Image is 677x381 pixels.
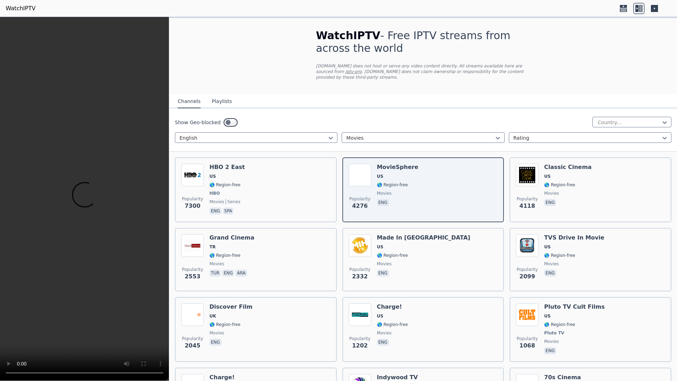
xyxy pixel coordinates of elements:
img: Charge! [349,303,371,326]
span: 🌎 Region-free [544,182,575,188]
p: eng [544,347,556,354]
h1: - Free IPTV streams from across the world [316,29,530,55]
span: US [377,244,383,250]
span: movies [209,330,224,336]
span: Popularity [182,196,203,202]
span: TR [209,244,215,250]
label: Show Geo-blocked [175,119,221,126]
span: 🌎 Region-free [377,182,408,188]
h6: Discover Film [209,303,252,310]
span: Popularity [349,267,371,272]
span: HBO [209,190,220,196]
p: eng [377,199,389,206]
img: HBO 2 East [181,164,204,186]
span: 🌎 Region-free [377,253,408,258]
h6: Grand Cinema [209,234,254,241]
span: 🌎 Region-free [209,182,240,188]
span: 🌎 Region-free [377,322,408,327]
p: eng [222,270,234,277]
span: UK [209,313,216,319]
img: Classic Cinema [516,164,538,186]
img: MovieSphere [349,164,371,186]
span: 🌎 Region-free [209,322,240,327]
span: WatchIPTV [316,29,380,42]
h6: Indywood TV [377,374,418,381]
span: 4276 [352,202,368,210]
span: US [209,174,216,179]
span: US [377,174,383,179]
h6: TVS Drive In Movie [544,234,604,241]
span: US [377,313,383,319]
h6: HBO 2 East [209,164,245,171]
p: spa [223,207,233,214]
img: Made In Hollywood [349,234,371,257]
span: 🌎 Region-free [544,322,575,327]
p: eng [377,339,389,346]
span: movies [209,261,224,267]
p: eng [377,270,389,277]
span: 🌎 Region-free [544,253,575,258]
button: Playlists [212,95,232,108]
span: Popularity [517,196,538,202]
span: movies [544,261,559,267]
span: 🌎 Region-free [209,253,240,258]
p: tur [209,270,221,277]
span: 7300 [185,202,201,210]
span: Popularity [517,267,538,272]
span: Pluto TV [544,330,564,336]
h6: Pluto TV Cult Films [544,303,605,310]
h6: Charge! [209,374,240,381]
p: eng [209,339,221,346]
span: movies [377,190,392,196]
span: 2045 [185,341,201,350]
span: 1202 [352,341,368,350]
img: TVS Drive In Movie [516,234,538,257]
p: eng [544,270,556,277]
h6: MovieSphere [377,164,419,171]
span: series [226,199,240,205]
h6: Made In [GEOGRAPHIC_DATA] [377,234,470,241]
span: 4118 [519,202,535,210]
h6: Charge! [377,303,408,310]
span: US [544,244,550,250]
span: Popularity [349,196,371,202]
span: Popularity [349,336,371,341]
span: Popularity [517,336,538,341]
span: 1068 [519,341,535,350]
button: Channels [178,95,201,108]
span: Popularity [182,267,203,272]
span: 2553 [185,272,201,281]
p: [DOMAIN_NAME] does not host or serve any video content directly. All streams available here are s... [316,63,530,80]
p: eng [544,199,556,206]
span: movies [544,339,559,344]
span: movies [544,190,559,196]
span: Popularity [182,336,203,341]
span: movies [377,330,392,336]
img: Pluto TV Cult Films [516,303,538,326]
span: 2332 [352,272,368,281]
h6: Classic Cinema [544,164,592,171]
p: eng [209,207,221,214]
span: movies [377,261,392,267]
p: ara [236,270,247,277]
img: Grand Cinema [181,234,204,257]
a: iptv-org [345,69,362,74]
a: WatchIPTV [6,4,36,13]
span: movies [209,199,224,205]
h6: 70s Cinema [544,374,581,381]
span: US [544,313,550,319]
span: 2099 [519,272,535,281]
img: Discover Film [181,303,204,326]
span: US [544,174,550,179]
